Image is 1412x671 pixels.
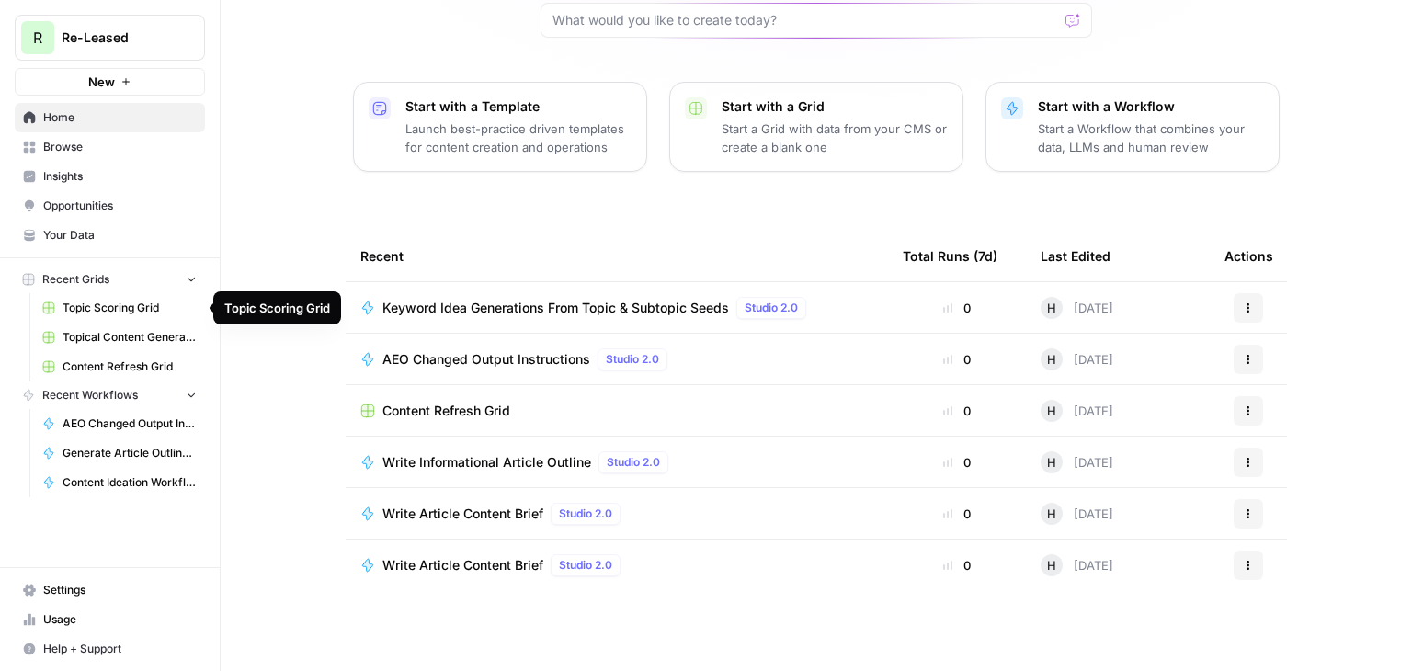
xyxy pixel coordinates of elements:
[382,350,590,369] span: AEO Changed Output Instructions
[63,300,197,316] span: Topic Scoring Grid
[1047,505,1056,523] span: H
[43,109,197,126] span: Home
[1047,299,1056,317] span: H
[43,641,197,657] span: Help + Support
[43,611,197,628] span: Usage
[1041,297,1113,319] div: [DATE]
[722,119,948,156] p: Start a Grid with data from your CMS or create a blank one
[43,168,197,185] span: Insights
[15,266,205,293] button: Recent Grids
[15,162,205,191] a: Insights
[15,103,205,132] a: Home
[34,323,205,352] a: Topical Content Generation Grid
[34,468,205,497] a: Content Ideation Workflow
[63,415,197,432] span: AEO Changed Output Instructions
[559,506,612,522] span: Studio 2.0
[1047,402,1056,420] span: H
[43,227,197,244] span: Your Data
[15,68,205,96] button: New
[63,445,197,461] span: Generate Article Outline + Deep Research
[15,191,205,221] a: Opportunities
[1041,400,1113,422] div: [DATE]
[42,387,138,404] span: Recent Workflows
[360,503,873,525] a: Write Article Content BriefStudio 2.0
[552,11,1058,29] input: What would you like to create today?
[360,297,873,319] a: Keyword Idea Generations From Topic & Subtopic SeedsStudio 2.0
[1041,348,1113,370] div: [DATE]
[903,505,1011,523] div: 0
[745,300,798,316] span: Studio 2.0
[1038,97,1264,116] p: Start with a Workflow
[1041,231,1110,281] div: Last Edited
[382,299,729,317] span: Keyword Idea Generations From Topic & Subtopic Seeds
[43,198,197,214] span: Opportunities
[63,474,197,491] span: Content Ideation Workflow
[34,409,205,438] a: AEO Changed Output Instructions
[722,97,948,116] p: Start with a Grid
[1041,503,1113,525] div: [DATE]
[903,299,1011,317] div: 0
[1041,554,1113,576] div: [DATE]
[360,231,873,281] div: Recent
[42,271,109,288] span: Recent Grids
[1038,119,1264,156] p: Start a Workflow that combines your data, LLMs and human review
[405,97,632,116] p: Start with a Template
[33,27,42,49] span: R
[353,82,647,172] button: Start with a TemplateLaunch best-practice driven templates for content creation and operations
[34,352,205,381] a: Content Refresh Grid
[903,231,997,281] div: Total Runs (7d)
[1047,556,1056,574] span: H
[360,348,873,370] a: AEO Changed Output InstructionsStudio 2.0
[382,556,543,574] span: Write Article Content Brief
[985,82,1280,172] button: Start with a WorkflowStart a Workflow that combines your data, LLMs and human review
[15,132,205,162] a: Browse
[382,402,510,420] span: Content Refresh Grid
[15,634,205,664] button: Help + Support
[88,73,115,91] span: New
[559,557,612,574] span: Studio 2.0
[360,554,873,576] a: Write Article Content BriefStudio 2.0
[360,451,873,473] a: Write Informational Article OutlineStudio 2.0
[63,329,197,346] span: Topical Content Generation Grid
[62,28,173,47] span: Re-Leased
[1047,350,1056,369] span: H
[607,454,660,471] span: Studio 2.0
[405,119,632,156] p: Launch best-practice driven templates for content creation and operations
[382,505,543,523] span: Write Article Content Brief
[382,453,591,472] span: Write Informational Article Outline
[669,82,963,172] button: Start with a GridStart a Grid with data from your CMS or create a blank one
[15,575,205,605] a: Settings
[903,402,1011,420] div: 0
[1224,231,1273,281] div: Actions
[43,582,197,598] span: Settings
[34,293,205,323] a: Topic Scoring Grid
[903,453,1011,472] div: 0
[606,351,659,368] span: Studio 2.0
[34,438,205,468] a: Generate Article Outline + Deep Research
[15,605,205,634] a: Usage
[903,350,1011,369] div: 0
[43,139,197,155] span: Browse
[1047,453,1056,472] span: H
[15,15,205,61] button: Workspace: Re-Leased
[903,556,1011,574] div: 0
[63,358,197,375] span: Content Refresh Grid
[360,402,873,420] a: Content Refresh Grid
[1041,451,1113,473] div: [DATE]
[15,221,205,250] a: Your Data
[15,381,205,409] button: Recent Workflows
